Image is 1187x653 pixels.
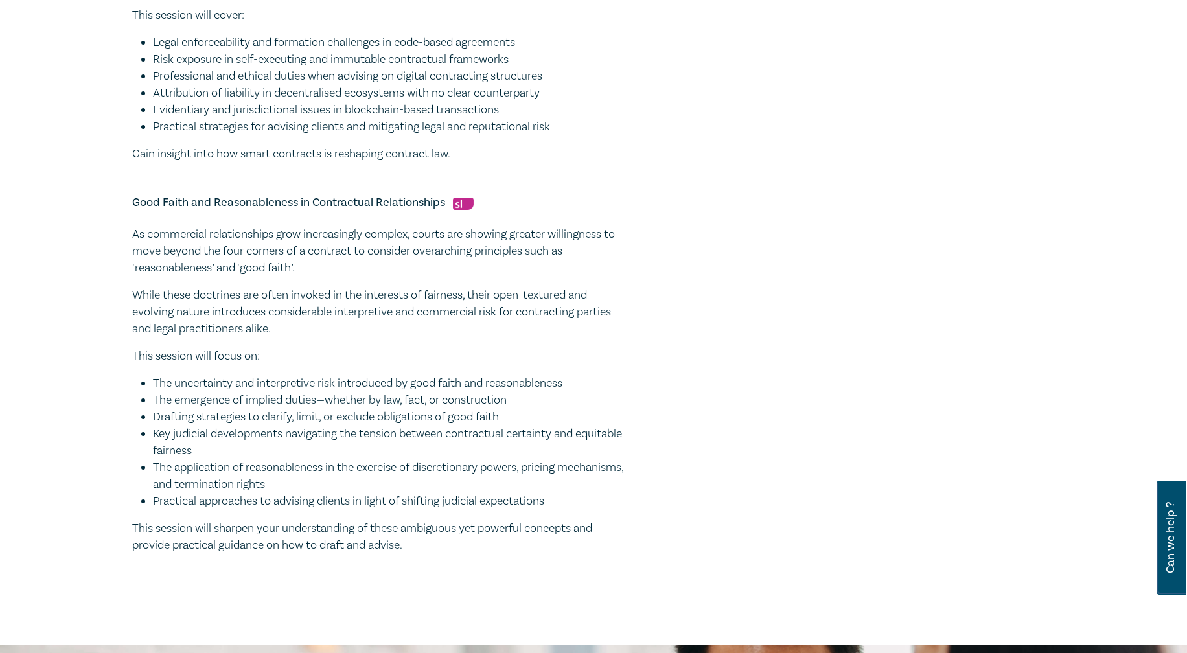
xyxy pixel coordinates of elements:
[132,520,625,554] p: This session will sharpen your understanding of these ambiguous yet powerful concepts and provide...
[153,459,625,493] li: The application of reasonableness in the exercise of discretionary powers, pricing mechanisms, an...
[132,348,625,365] p: This session will focus on:
[153,85,625,102] li: Attribution of liability in decentralised ecosystems with no clear counterparty
[132,195,625,211] h5: Good Faith and Reasonableness in Contractual Relationships
[153,119,625,135] li: Practical strategies for advising clients and mitigating legal and reputational risk
[153,409,625,426] li: Drafting strategies to clarify, limit, or exclude obligations of good faith
[1164,488,1177,587] span: Can we help ?
[453,198,474,210] img: Substantive Law
[153,375,625,392] li: The uncertainty and interpretive risk introduced by good faith and reasonableness
[153,392,625,409] li: The emergence of implied duties—whether by law, fact, or construction
[153,68,625,85] li: Professional and ethical duties when advising on digital contracting structures
[132,287,625,338] p: While these doctrines are often invoked in the interests of fairness, their open-textured and evo...
[153,102,625,119] li: Evidentiary and jurisdictional issues in blockchain-based transactions
[132,146,625,163] p: Gain insight into how smart contracts is reshaping contract law.
[132,7,625,24] p: This session will cover:
[132,226,625,277] p: As commercial relationships grow increasingly complex, courts are showing greater willingness to ...
[153,426,625,459] li: Key judicial developments navigating the tension between contractual certainty and equitable fair...
[153,493,625,510] li: Practical approaches to advising clients in light of shifting judicial expectations
[153,51,625,68] li: Risk exposure in self-executing and immutable contractual frameworks
[153,34,625,51] li: Legal enforceability and formation challenges in code-based agreements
